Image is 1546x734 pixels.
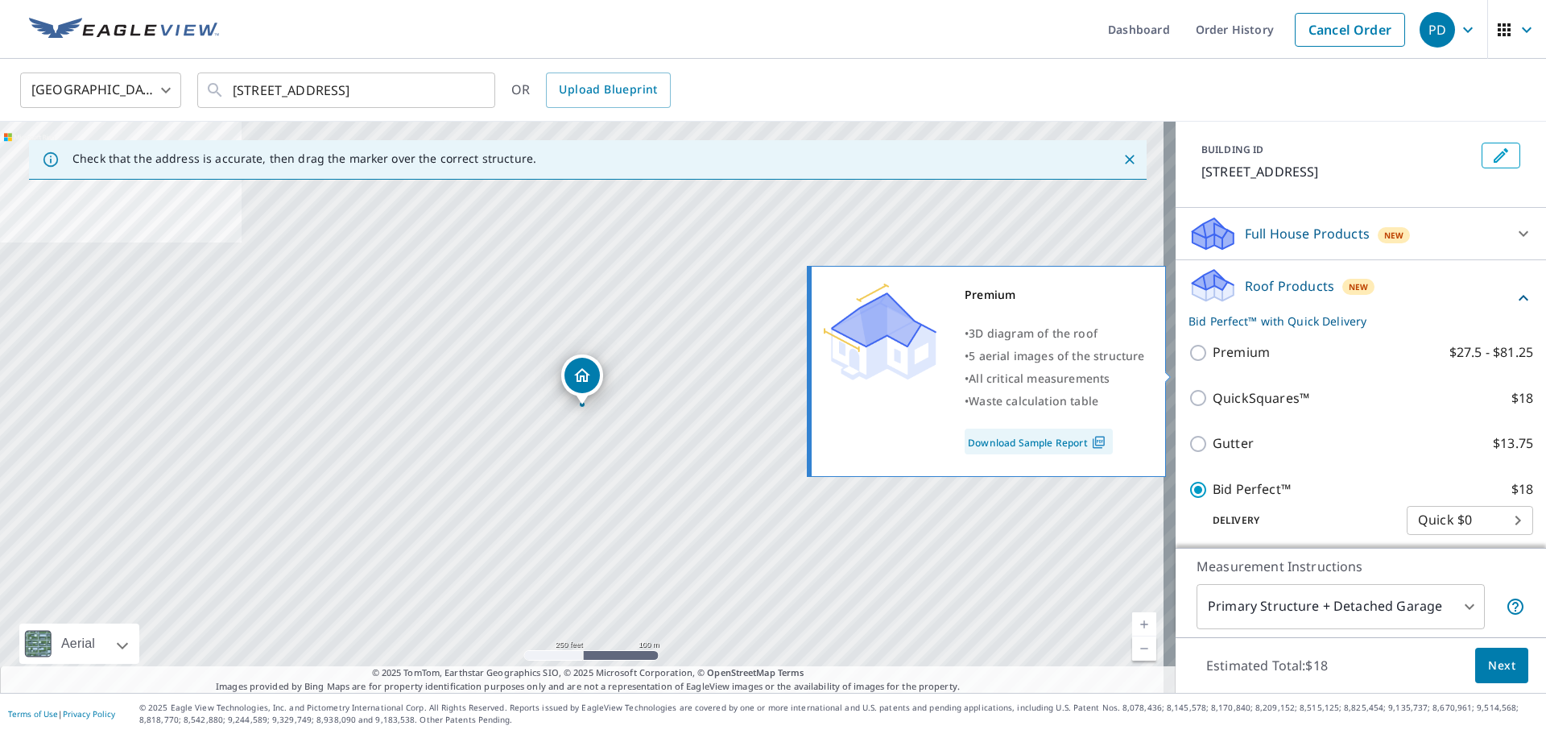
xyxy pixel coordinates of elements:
div: [GEOGRAPHIC_DATA] [20,68,181,113]
span: New [1349,280,1369,293]
p: Bid Perfect™ with Quick Delivery [1188,313,1514,330]
a: OpenStreetMap [707,666,775,678]
span: All critical measurements [969,371,1110,386]
p: | [8,709,115,719]
p: Premium [1213,342,1270,363]
a: Cancel Order [1295,13,1405,47]
div: Roof ProductsNewBid Perfect™ with Quick Delivery [1188,267,1533,330]
button: Edit building 1 [1482,143,1520,168]
input: Search by address or latitude-longitude [233,68,462,113]
p: Estimated Total: $18 [1193,648,1341,683]
div: • [965,345,1145,367]
span: New [1384,229,1404,242]
p: Gutter [1213,433,1254,454]
p: $18 [1511,388,1533,408]
span: Upload Blueprint [559,80,657,100]
div: Primary Structure + Detached Garage [1197,584,1485,629]
a: Current Level 17, Zoom In [1132,612,1156,637]
p: BUILDING ID [1201,143,1263,156]
span: Your report will include the primary structure and a detached garage if one exists. [1506,597,1525,616]
p: [STREET_ADDRESS] [1201,162,1475,181]
p: $27.5 - $81.25 [1449,342,1533,363]
a: Terms of Use [8,708,58,719]
a: Upload Blueprint [546,73,670,108]
div: Dropped pin, building 1, Residential property, 110 Bunker Ranch Rd West Palm Beach, FL 33405 [561,355,603,404]
p: © 2025 Eagle View Technologies, Inc. and Pictometry International Corp. All Rights Reserved. Repo... [139,702,1538,726]
a: Download Sample Report [965,429,1113,454]
img: Pdf Icon [1088,435,1110,450]
div: PD [1420,12,1455,48]
p: Measurement Instructions [1197,557,1525,576]
p: Roof Products [1245,276,1334,296]
div: • [965,390,1145,413]
a: Terms [778,666,804,678]
div: Quick $0 [1407,498,1533,543]
span: Waste calculation table [969,393,1098,408]
span: © 2025 TomTom, Earthstar Geographics SIO, © 2025 Microsoft Corporation, © [372,666,804,680]
span: 3D diagram of the roof [969,326,1097,341]
p: $13.75 [1493,433,1533,454]
button: Next [1475,648,1528,684]
div: Premium [965,284,1145,306]
p: $18 [1511,479,1533,500]
a: Privacy Policy [63,708,115,719]
span: 5 aerial images of the structure [969,348,1144,363]
div: • [965,367,1145,390]
button: Close [1119,149,1140,170]
div: Aerial [19,624,139,664]
p: Delivery [1188,513,1407,528]
div: Aerial [56,624,100,664]
p: Full House Products [1245,224,1370,243]
p: QuickSquares™ [1213,388,1309,408]
p: Bid Perfect™ [1213,479,1291,500]
span: Next [1488,656,1515,676]
p: Check that the address is accurate, then drag the marker over the correct structure. [72,151,536,166]
img: Premium [824,284,936,380]
img: EV Logo [29,18,219,42]
div: OR [511,73,671,108]
div: • [965,322,1145,345]
a: Current Level 17, Zoom Out [1132,637,1156,661]
div: Full House ProductsNew [1188,214,1533,253]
